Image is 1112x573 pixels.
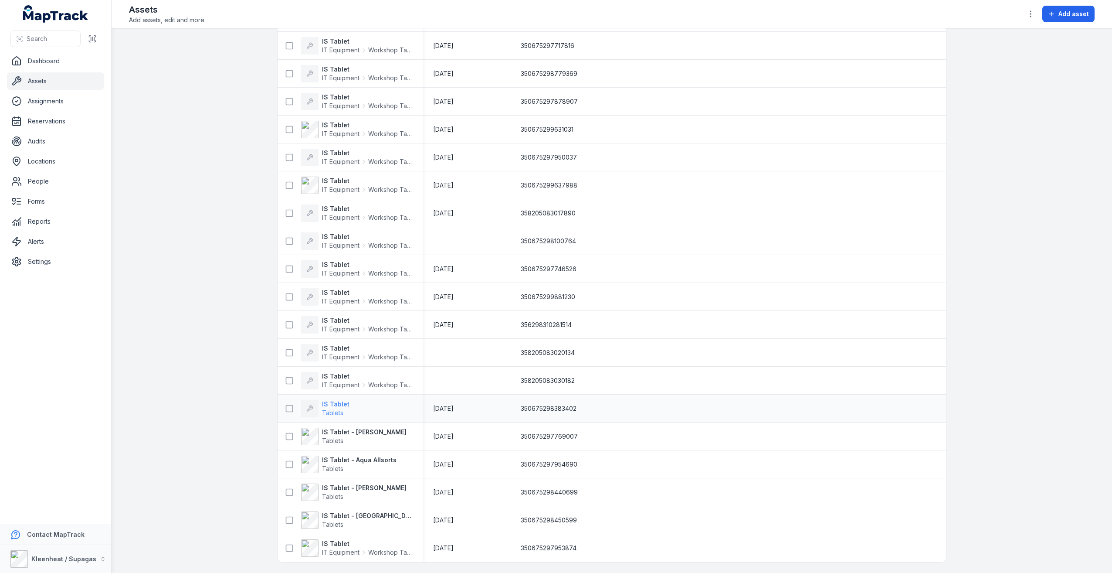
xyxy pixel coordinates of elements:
span: [DATE] [433,265,454,273]
strong: IS Tablet [322,93,412,102]
span: Add asset [1058,10,1089,18]
button: Search [10,31,81,47]
time: 15/04/2025, 12:00:00 am [433,209,454,218]
strong: IS Tablet [322,260,412,269]
span: Tablets [322,437,343,444]
a: Locations [7,153,104,170]
span: 350675298450599 [521,516,577,525]
span: IT Equipment [322,185,359,194]
strong: IS Tablet [322,344,412,353]
a: IS Tablet - Aqua AllsortsTablets [301,456,397,473]
a: Forms [7,193,104,210]
time: 01/04/2025, 12:00:00 am [433,181,454,190]
a: IS TabletIT EquipmentWorkshop Tablets [301,539,412,557]
time: 30/04/2025, 12:00:00 am [433,125,454,134]
a: People [7,173,104,190]
span: 350675299637988 [521,181,577,190]
time: 15/04/2025, 12:00:00 am [433,293,454,301]
a: IS TabletIT EquipmentWorkshop Tablets [301,316,412,334]
span: 350675297950037 [521,153,577,162]
a: IS TabletIT EquipmentWorkshop Tablets [301,121,412,138]
span: IT Equipment [322,241,359,250]
a: MapTrack [23,5,88,23]
span: [DATE] [433,209,454,217]
strong: IS Tablet [322,316,412,325]
a: IS TabletIT EquipmentWorkshop Tablets [301,288,412,306]
span: Workshop Tablets [368,46,412,55]
span: 350675297717816 [521,41,574,50]
span: IT Equipment [322,269,359,278]
a: Settings [7,253,104,270]
span: Workshop Tablets [368,102,412,110]
span: 350675299881230 [521,293,575,301]
span: IT Equipment [322,325,359,334]
span: 350675297746526 [521,265,576,273]
strong: IS Tablet [322,37,412,46]
time: 01/04/2025, 12:00:00 am [433,432,454,441]
span: [DATE] [433,460,454,468]
strong: IS Tablet - [GEOGRAPHIC_DATA] Plumbing [322,512,412,520]
button: Add asset [1042,6,1095,22]
a: IS Tablet - [PERSON_NAME]Tablets [301,484,407,501]
span: [DATE] [433,516,454,524]
strong: IS Tablet - [PERSON_NAME] [322,428,407,437]
a: IS TabletIT EquipmentWorkshop Tablets [301,177,412,194]
strong: IS Tablet [322,149,412,157]
span: 350675297954690 [521,460,577,469]
a: IS Tablet - [PERSON_NAME]Tablets [301,428,407,445]
a: Reservations [7,113,104,130]
time: 15/04/2025, 12:00:00 am [433,265,454,273]
time: 01/01/2025, 12:00:00 am [433,488,454,497]
span: [DATE] [433,321,454,328]
a: IS TabletIT EquipmentWorkshop Tablets [301,149,412,166]
span: [DATE] [433,126,454,133]
a: Assignments [7,92,104,110]
span: [DATE] [433,293,454,300]
span: Workshop Tablets [368,130,412,138]
span: IT Equipment [322,46,359,55]
strong: IS Tablet [322,232,412,241]
strong: IS Tablet [322,65,412,74]
span: Workshop Tablets [368,548,412,557]
span: Add assets, edit and more. [129,16,206,24]
time: 30/04/2025, 12:00:00 am [433,41,454,50]
time: 01/01/2025, 12:00:00 am [433,516,454,525]
a: Audits [7,133,104,150]
strong: IS Tablet [322,539,412,548]
a: Assets [7,72,104,90]
span: IT Equipment [322,548,359,557]
span: [DATE] [433,405,454,412]
strong: IS Tablet - [PERSON_NAME] [322,484,407,492]
span: 350675297953874 [521,544,576,553]
span: [DATE] [433,433,454,440]
span: 350675298100764 [521,237,576,246]
strong: IS Tablet [322,372,412,381]
a: IS Tablet - [GEOGRAPHIC_DATA] PlumbingTablets [301,512,412,529]
strong: IS Tablet [322,177,412,185]
a: IS TabletTablets [301,400,349,417]
span: 358205083020134 [521,348,575,357]
span: 350675298383402 [521,404,576,413]
span: IT Equipment [322,297,359,306]
span: Workshop Tablets [368,353,412,362]
span: Workshop Tablets [368,297,412,306]
span: Workshop Tablets [368,185,412,194]
span: Tablets [322,465,343,472]
a: IS TabletIT EquipmentWorkshop Tablets [301,344,412,362]
span: IT Equipment [322,157,359,166]
a: Alerts [7,233,104,250]
span: Workshop Tablets [368,74,412,82]
a: IS TabletIT EquipmentWorkshop Tablets [301,232,412,250]
span: IT Equipment [322,102,359,110]
span: [DATE] [433,42,454,49]
span: 350675297878907 [521,97,578,106]
span: [DATE] [433,70,454,77]
span: Workshop Tablets [368,157,412,166]
strong: IS Tablet [322,288,412,297]
a: IS TabletIT EquipmentWorkshop Tablets [301,372,412,389]
time: 01/01/2025, 12:00:00 am [433,153,454,162]
span: [DATE] [433,181,454,189]
span: 350675297769007 [521,432,578,441]
a: Dashboard [7,52,104,70]
strong: IS Tablet [322,400,349,409]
